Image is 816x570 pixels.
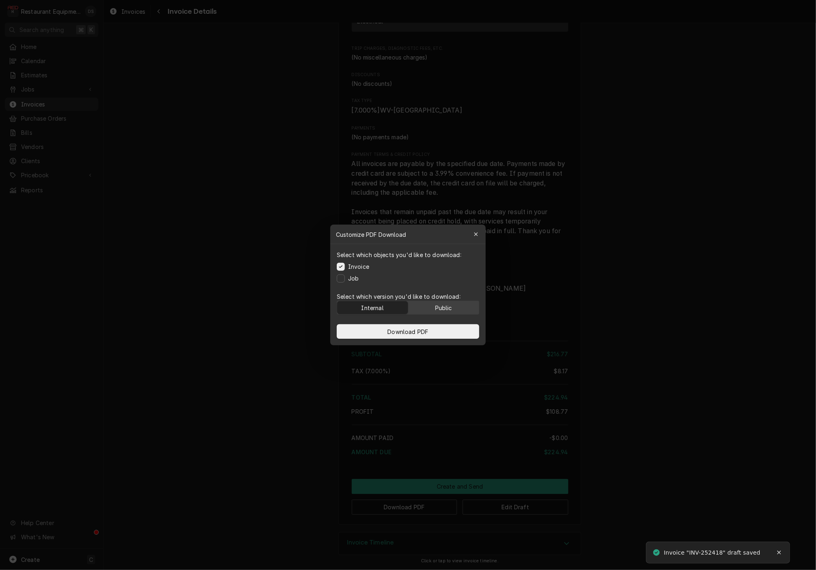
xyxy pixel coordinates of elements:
[330,225,486,244] div: Customize PDF Download
[348,274,359,283] label: Job
[337,251,461,259] p: Select which objects you'd like to download:
[386,328,430,336] span: Download PDF
[337,292,479,301] p: Select which version you'd like to download:
[435,304,452,312] div: Public
[337,324,479,339] button: Download PDF
[348,262,369,271] label: Invoice
[361,304,384,312] div: Internal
